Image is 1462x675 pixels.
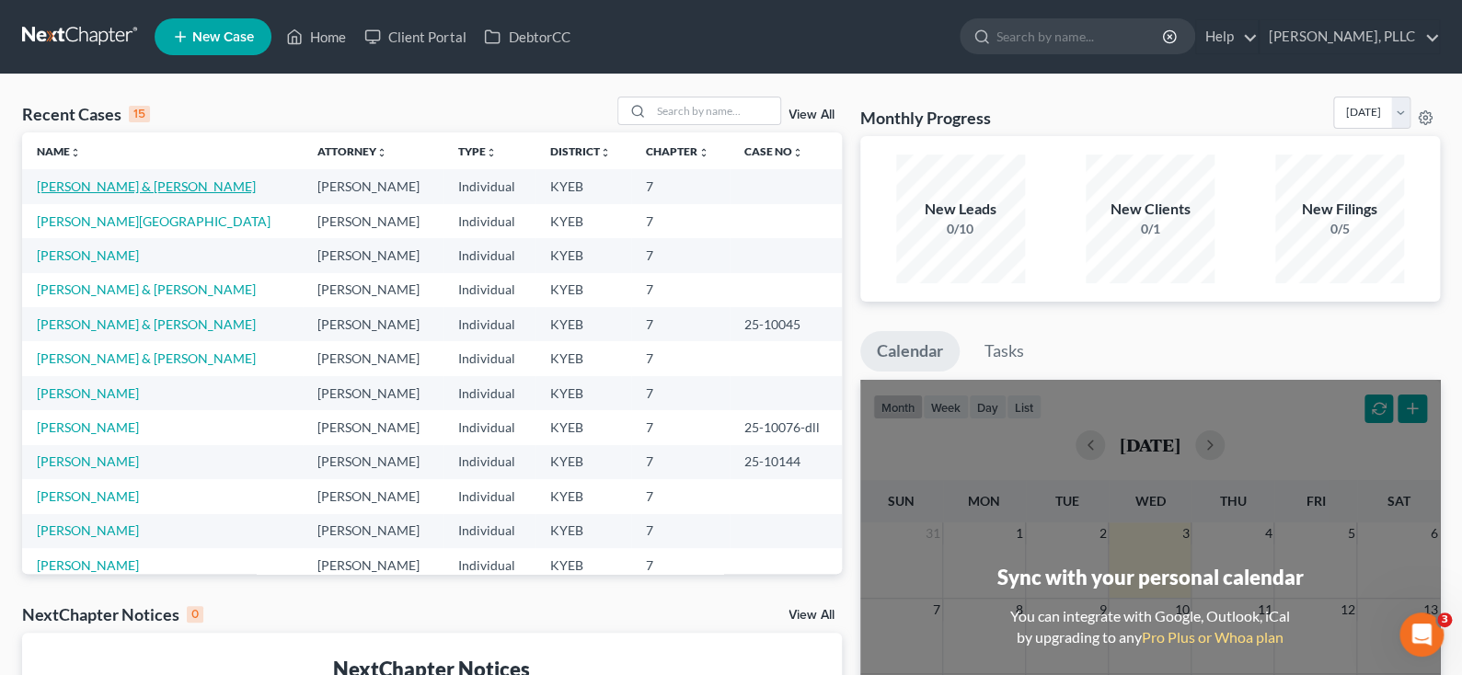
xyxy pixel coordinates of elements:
td: KYEB [535,273,632,307]
a: [PERSON_NAME] & [PERSON_NAME] [37,281,256,297]
td: 7 [631,410,730,444]
td: 7 [631,341,730,375]
td: Individual [443,341,535,375]
td: [PERSON_NAME] [303,169,443,203]
td: [PERSON_NAME] [303,307,443,341]
a: Tasks [968,331,1041,372]
td: 7 [631,514,730,548]
td: [PERSON_NAME] [303,376,443,410]
td: 7 [631,273,730,307]
i: unfold_more [697,147,708,158]
a: [PERSON_NAME] [37,557,139,573]
td: Individual [443,273,535,307]
td: [PERSON_NAME] [303,514,443,548]
a: View All [789,609,835,622]
td: KYEB [535,514,632,548]
i: unfold_more [376,147,387,158]
a: [PERSON_NAME], PLLC [1260,20,1439,53]
td: 7 [631,479,730,513]
td: 7 [631,376,730,410]
div: 15 [129,106,150,122]
a: [PERSON_NAME] [37,522,139,538]
td: [PERSON_NAME] [303,238,443,272]
div: You can integrate with Google, Outlook, iCal by upgrading to any [1003,606,1297,648]
td: KYEB [535,445,632,479]
td: Individual [443,307,535,341]
div: 0/5 [1275,220,1404,238]
a: Pro Plus or Whoa plan [1142,628,1284,646]
td: [PERSON_NAME] [303,479,443,513]
a: Districtunfold_more [550,144,611,158]
td: KYEB [535,548,632,582]
td: KYEB [535,204,632,238]
a: DebtorCC [475,20,579,53]
a: Home [277,20,355,53]
td: Individual [443,445,535,479]
iframe: Intercom live chat [1399,612,1444,657]
td: 7 [631,307,730,341]
div: 0/10 [896,220,1025,238]
a: [PERSON_NAME] & [PERSON_NAME] [37,350,256,366]
td: KYEB [535,169,632,203]
td: [PERSON_NAME] [303,548,443,582]
a: Client Portal [355,20,475,53]
td: [PERSON_NAME] [303,445,443,479]
a: Attorneyunfold_more [317,144,387,158]
td: Individual [443,169,535,203]
td: [PERSON_NAME] [303,410,443,444]
div: Sync with your personal calendar [996,563,1303,591]
h3: Monthly Progress [860,107,991,129]
td: KYEB [535,479,632,513]
i: unfold_more [600,147,611,158]
a: [PERSON_NAME] [37,488,139,504]
div: New Clients [1086,199,1214,220]
a: Chapterunfold_more [646,144,708,158]
input: Search by name... [651,97,780,124]
a: View All [789,109,835,121]
a: Nameunfold_more [37,144,81,158]
td: 7 [631,238,730,272]
div: Recent Cases [22,103,150,125]
a: [PERSON_NAME][GEOGRAPHIC_DATA] [37,213,271,229]
td: 25-10076-dll [730,410,842,444]
td: Individual [443,410,535,444]
a: [PERSON_NAME] [37,247,139,263]
td: KYEB [535,376,632,410]
div: 0/1 [1086,220,1214,238]
td: [PERSON_NAME] [303,341,443,375]
td: [PERSON_NAME] [303,204,443,238]
i: unfold_more [70,147,81,158]
span: 3 [1437,612,1452,627]
a: [PERSON_NAME] [37,385,139,401]
div: New Leads [896,199,1025,220]
i: unfold_more [792,147,803,158]
td: Individual [443,514,535,548]
td: 25-10144 [730,445,842,479]
i: unfold_more [486,147,497,158]
a: [PERSON_NAME] & [PERSON_NAME] [37,178,256,194]
td: 7 [631,204,730,238]
td: Individual [443,376,535,410]
a: [PERSON_NAME] [37,453,139,469]
div: NextChapter Notices [22,603,203,625]
a: Calendar [860,331,960,372]
a: Help [1196,20,1258,53]
input: Search by name... [996,19,1165,53]
td: Individual [443,238,535,272]
td: 7 [631,445,730,479]
span: New Case [192,30,254,44]
div: New Filings [1275,199,1404,220]
a: Case Nounfold_more [744,144,803,158]
a: Typeunfold_more [458,144,497,158]
td: KYEB [535,238,632,272]
td: Individual [443,479,535,513]
td: 7 [631,169,730,203]
td: KYEB [535,410,632,444]
td: [PERSON_NAME] [303,273,443,307]
td: 25-10045 [730,307,842,341]
a: [PERSON_NAME] [37,419,139,435]
a: [PERSON_NAME] & [PERSON_NAME] [37,316,256,332]
div: 0 [187,606,203,623]
td: 7 [631,548,730,582]
td: Individual [443,204,535,238]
